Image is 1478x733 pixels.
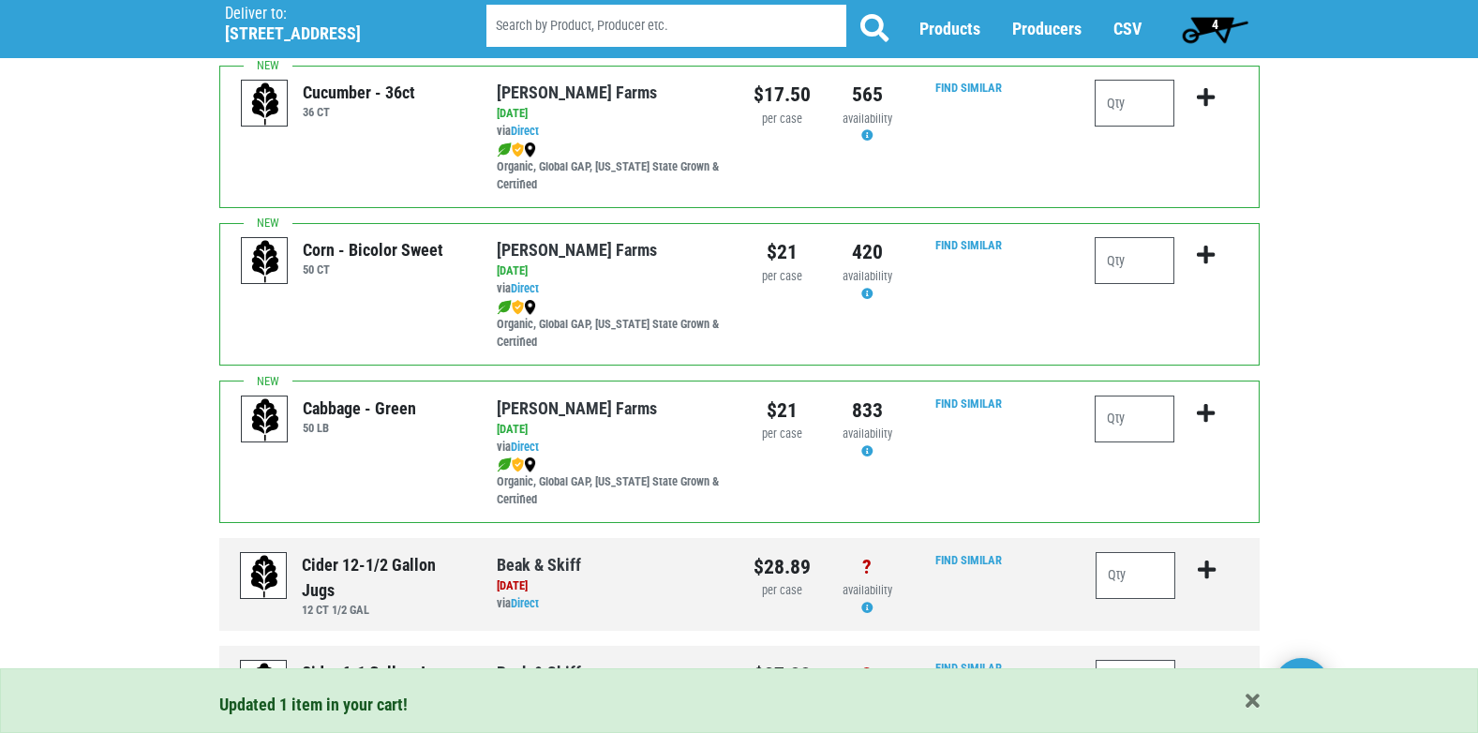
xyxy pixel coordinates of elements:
[225,23,439,44] h5: [STREET_ADDRESS]
[497,105,724,123] div: [DATE]
[497,298,724,352] div: Organic, Global GAP, [US_STATE] State Grown & Certified
[839,660,896,690] div: ?
[497,457,512,472] img: leaf-e5c59151409436ccce96b2ca1b28e03c.png
[1095,237,1174,284] input: Qty
[839,552,896,582] div: ?
[919,20,980,39] a: Products
[497,141,724,194] div: Organic, Global GAP, [US_STATE] State Grown & Certified
[1095,396,1174,442] input: Qty
[302,660,450,685] div: Cider 6-1 Gallon Jugs
[242,81,289,127] img: placeholder-variety-43d6402dacf2d531de610a020419775a.svg
[303,421,416,435] h6: 50 LB
[524,457,536,472] img: map_marker-0e94453035b3232a4d21701695807de9.png
[754,111,811,128] div: per case
[1096,660,1176,707] input: Qty
[512,142,524,157] img: safety-e55c860ca8c00a9c171001a62a92dabd.png
[497,262,724,280] div: [DATE]
[754,396,811,426] div: $21
[935,661,1002,675] a: Find Similar
[497,421,724,439] div: [DATE]
[843,426,892,441] span: availability
[1113,20,1142,39] a: CSV
[242,396,289,443] img: placeholder-variety-43d6402dacf2d531de610a020419775a.svg
[242,238,289,285] img: placeholder-variety-43d6402dacf2d531de610a020419775a.svg
[497,577,725,595] div: [DATE]
[524,300,536,315] img: map_marker-0e94453035b3232a4d21701695807de9.png
[219,692,1260,717] div: Updated 1 item in your cart!
[497,439,724,456] div: via
[497,240,657,260] a: [PERSON_NAME] Farms
[754,237,811,267] div: $21
[935,396,1002,411] a: Find Similar
[754,552,811,582] div: $28.89
[302,603,469,617] h6: 12 CT 1/2 GAL
[512,457,524,472] img: safety-e55c860ca8c00a9c171001a62a92dabd.png
[241,553,288,600] img: placeholder-variety-43d6402dacf2d531de610a020419775a.svg
[225,5,439,23] p: Deliver to:
[497,82,657,102] a: [PERSON_NAME] Farms
[754,582,811,600] div: per case
[524,142,536,157] img: map_marker-0e94453035b3232a4d21701695807de9.png
[511,596,539,610] a: Direct
[754,426,811,443] div: per case
[843,112,892,126] span: availability
[303,262,443,277] h6: 50 CT
[1096,552,1176,599] input: Qty
[486,6,846,48] input: Search by Product, Producer etc.
[839,396,896,426] div: 833
[497,456,724,509] div: Organic, Global GAP, [US_STATE] State Grown & Certified
[754,660,811,690] div: $27.88
[1012,20,1082,39] a: Producers
[843,583,892,597] span: availability
[511,281,539,295] a: Direct
[497,123,724,141] div: via
[497,595,725,613] div: via
[303,396,416,421] div: Cabbage - Green
[497,398,657,418] a: [PERSON_NAME] Farms
[241,661,288,708] img: placeholder-variety-43d6402dacf2d531de610a020419775a.svg
[497,555,581,575] a: Beak & Skiff
[843,269,892,283] span: availability
[935,81,1002,95] a: Find Similar
[303,105,415,119] h6: 36 CT
[302,552,469,603] div: Cider 12-1/2 Gallon Jugs
[303,237,443,262] div: Corn - Bicolor Sweet
[1095,80,1174,127] input: Qty
[497,280,724,298] div: via
[511,440,539,454] a: Direct
[1212,17,1218,32] span: 4
[754,268,811,286] div: per case
[1173,10,1257,48] a: 4
[839,237,896,267] div: 420
[935,238,1002,252] a: Find Similar
[497,142,512,157] img: leaf-e5c59151409436ccce96b2ca1b28e03c.png
[303,80,415,105] div: Cucumber - 36ct
[512,300,524,315] img: safety-e55c860ca8c00a9c171001a62a92dabd.png
[754,80,811,110] div: $17.50
[497,300,512,315] img: leaf-e5c59151409436ccce96b2ca1b28e03c.png
[839,80,896,110] div: 565
[497,663,581,682] a: Beak & Skiff
[511,124,539,138] a: Direct
[935,553,1002,567] a: Find Similar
